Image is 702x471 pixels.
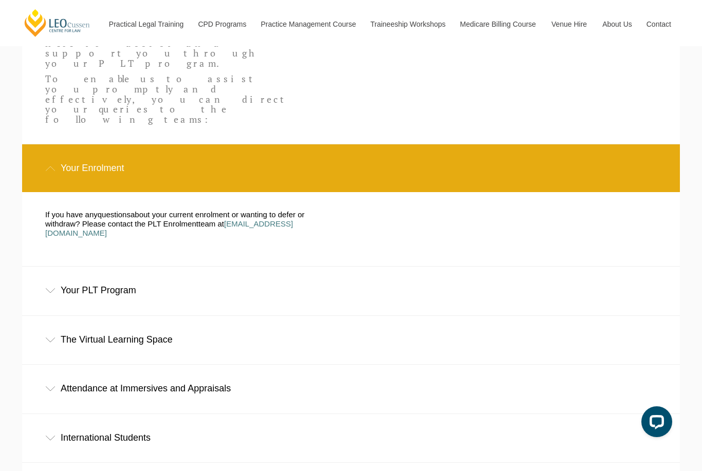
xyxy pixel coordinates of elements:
[45,210,304,228] span: about your current enrolment or wanting to defer or withdraw
[363,2,452,46] a: Traineeship Workshops
[82,219,87,228] span: P
[22,365,680,412] div: Attendance at Immersives and Appraisals
[45,28,291,69] p: The [PERSON_NAME] team are here to assist and support you through your PLT program.
[253,2,363,46] a: Practice Management Course
[101,2,191,46] a: Practical Legal Training
[200,219,224,228] span: eam at
[633,402,676,445] iframe: LiveChat chat widget
[45,219,293,237] a: [EMAIL_ADDRESS][DOMAIN_NAME]
[22,316,680,364] div: The Virtual Learning Space
[22,414,680,462] div: International Students
[45,210,98,219] span: If you have any
[22,267,680,314] div: Your PLT Program
[452,2,544,46] a: Medicare Billing Course
[639,2,679,46] a: Contact
[22,144,680,192] div: Your Enrolment
[190,2,253,46] a: CPD Programs
[98,210,127,219] span: question
[544,2,595,46] a: Venue Hire
[595,2,639,46] a: About Us
[45,74,291,125] p: To enable us to assist you promptly and effectively, you can direct your queries to the following...
[23,8,91,37] a: [PERSON_NAME] Centre for Law
[87,219,198,228] span: lease contact the PLT Enrolment
[76,219,80,228] span: ?
[126,210,131,219] span: s
[198,219,200,228] span: t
